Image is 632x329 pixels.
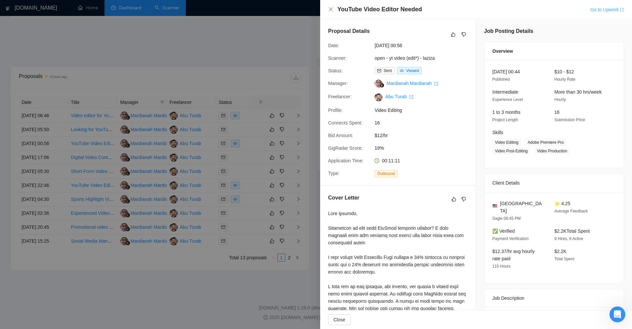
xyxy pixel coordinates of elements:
[492,110,521,115] span: 1 to 3 months
[434,82,438,86] span: export
[14,118,119,124] div: Recent message
[554,249,567,254] span: $2.2K
[328,314,351,325] button: Close
[7,150,126,175] div: Send us a messageWe typically reply in under a minute
[10,198,123,217] div: ✅ How To: Connect your agency to [DOMAIN_NAME]
[328,55,347,61] span: Scanner:
[328,108,343,113] span: Profile:
[14,127,27,141] img: Profile image for Nazar
[492,118,518,122] span: Project Length
[30,134,43,141] div: Nazar
[450,195,458,203] button: like
[400,69,404,73] span: eye
[534,147,570,155] span: Video Production
[328,158,364,163] span: Application Time:
[609,306,625,322] iframe: Intercom live chat
[554,201,570,206] span: ⭐ 4.25
[328,68,343,73] span: Status:
[382,158,400,163] span: 00:11:11
[13,92,119,104] p: How can we help?
[554,118,585,122] span: Submission Price
[492,289,616,307] div: Job Description
[384,68,392,73] span: Sent
[449,31,457,39] button: like
[492,97,523,102] span: Experience Level
[44,207,88,234] button: Messages
[15,224,30,228] span: Home
[460,31,468,39] button: dislike
[328,171,339,176] span: Type:
[375,132,474,139] span: $12/hr
[14,200,111,214] div: ✅ How To: Connect your agency to [DOMAIN_NAME]
[492,77,510,82] span: Published
[328,7,333,12] span: close
[114,11,126,23] div: Close
[554,97,566,102] span: Hourly
[55,224,78,228] span: Messages
[10,182,123,195] button: Search for help
[7,122,126,146] div: Profile image for NazarThank you for your suggestion 🙏 We’ve noted it as a feature request. Could...
[328,7,333,12] button: Close
[492,47,513,55] span: Overview
[84,11,97,24] img: Profile image for Nazar
[380,83,384,88] img: gigradar-bm.png
[375,55,435,61] a: open - yt video (edit*) - laziza
[386,81,438,86] a: Mardianah Mardianah export
[333,316,345,323] span: Close
[13,13,24,23] img: logo
[13,47,119,92] p: Hi [PERSON_NAME][EMAIL_ADDRESS][DOMAIN_NAME] [PERSON_NAME]
[375,107,474,114] span: Video Editing
[375,170,397,177] span: Outbound
[492,174,616,192] div: Client Details
[409,95,413,99] span: export
[492,236,528,241] span: Payment Verification
[554,209,588,213] span: Average Feedback
[105,224,116,228] span: Help
[492,69,520,74] span: [DATE] 00:44
[375,119,474,126] span: 16
[328,81,348,86] span: Manager:
[554,77,575,82] span: Hourly Rate
[337,5,422,14] h4: YouTube Video Editor Needed
[328,194,359,202] h5: Cover Letter
[492,264,511,269] span: 115 Hours
[328,133,353,138] span: Bid Amount:
[554,257,574,261] span: Total Spent
[492,139,521,146] span: Video Editing
[492,228,515,234] span: ✅ Verified
[554,236,583,241] span: 9 Hires, 6 Active
[554,110,560,115] span: 16
[492,89,518,95] span: Intermediate
[460,195,468,203] button: dislike
[375,93,383,101] img: c17AIh_ouQ017qqbpv5dMJlI87Xz-ZQrLW95avSDtJqyTu-v4YmXMF36r_-N9cmn4S
[14,185,54,192] span: Search for help
[492,130,503,135] span: Skills
[492,249,535,261] span: $12.37/hr avg hourly rate paid
[328,43,339,48] span: Date:
[375,144,474,152] span: 19%
[328,120,363,125] span: Connects Spent:
[71,11,84,24] img: Profile image for Valeriia
[554,228,590,234] span: $2.2K Total Spent
[328,145,363,151] span: GigRadar Score:
[451,32,456,37] span: like
[484,27,533,35] h5: Job Posting Details
[328,94,352,99] span: Freelancer:
[406,68,419,73] span: Viewed
[493,204,497,208] img: 🇺🇸
[500,200,544,214] span: [GEOGRAPHIC_DATA]
[14,163,111,170] div: We typically reply in under a minute
[44,134,66,141] div: • 15h ago
[554,89,601,95] span: More than 30 hrs/week
[328,27,370,35] h5: Proposal Details
[375,158,379,163] span: clock-circle
[492,216,521,221] span: Sagle 06:45 PM
[452,197,456,202] span: like
[7,112,126,147] div: Recent messageProfile image for NazarThank you for your suggestion 🙏 We’ve noted it as a feature ...
[375,42,474,49] span: [DATE] 00:56
[461,197,466,202] span: dislike
[461,32,466,37] span: dislike
[620,8,624,12] span: export
[492,147,530,155] span: Video Post-Editing
[385,94,413,99] a: Abu Turab export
